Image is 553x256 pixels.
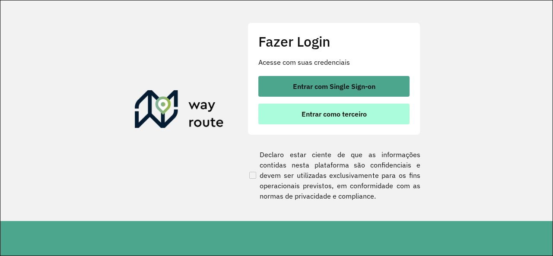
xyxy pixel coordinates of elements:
[258,76,410,97] button: button
[302,111,367,117] span: Entrar como terceiro
[258,104,410,124] button: button
[293,83,375,90] span: Entrar com Single Sign-on
[258,33,410,50] h2: Fazer Login
[258,57,410,67] p: Acesse com suas credenciais
[135,90,224,132] img: Roteirizador AmbevTech
[248,149,420,201] label: Declaro estar ciente de que as informações contidas nesta plataforma são confidenciais e devem se...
